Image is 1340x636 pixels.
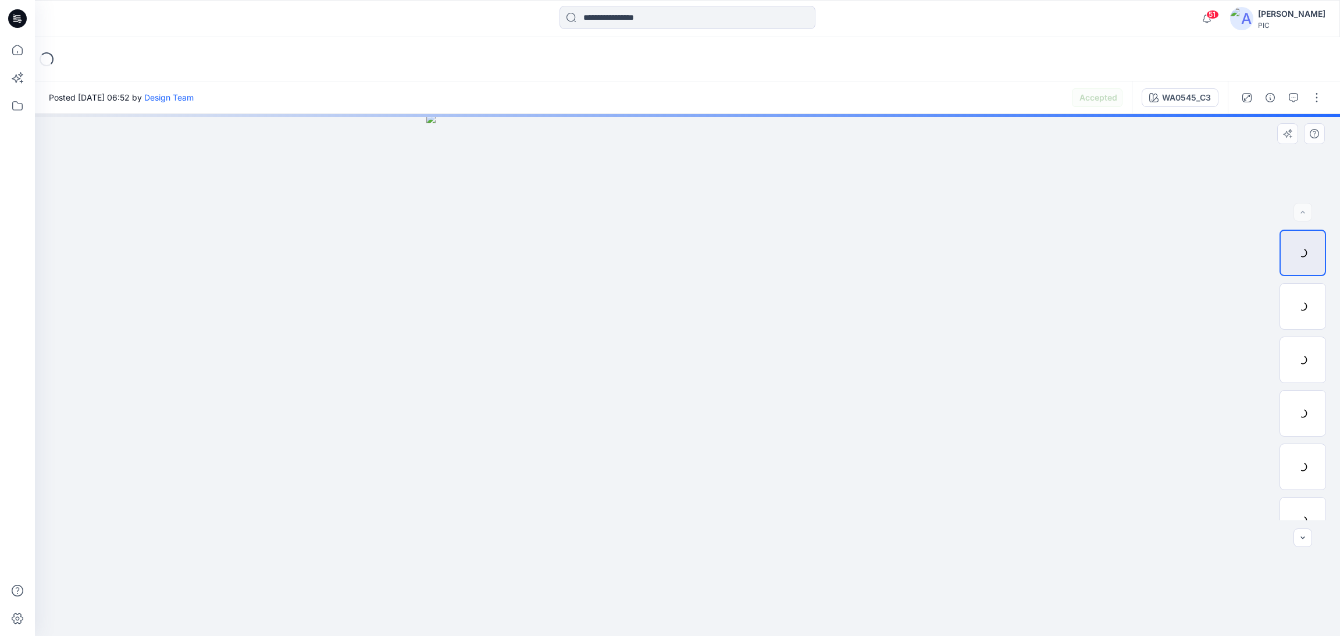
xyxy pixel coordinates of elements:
img: eyJhbGciOiJIUzI1NiIsImtpZCI6IjAiLCJzbHQiOiJzZXMiLCJ0eXAiOiJKV1QifQ.eyJkYXRhIjp7InR5cGUiOiJzdG9yYW... [426,114,949,636]
img: avatar [1230,7,1253,30]
button: WA0545_C3 [1142,88,1218,107]
div: [PERSON_NAME] [1258,7,1325,21]
button: Details [1261,88,1280,107]
a: Design Team [144,92,194,102]
div: WA0545_C3 [1162,91,1211,104]
span: 51 [1206,10,1219,19]
div: PIC [1258,21,1325,30]
span: Posted [DATE] 06:52 by [49,91,194,103]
